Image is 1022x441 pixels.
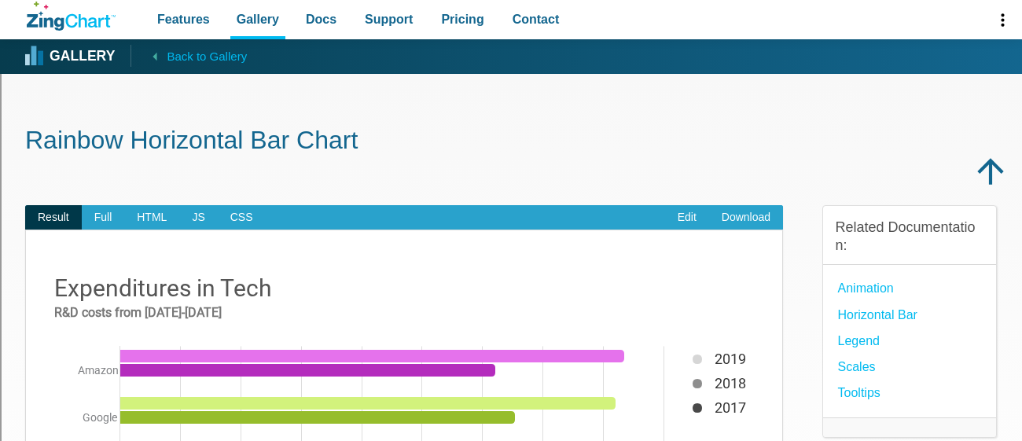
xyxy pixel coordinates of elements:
[441,9,483,30] span: Pricing
[27,45,115,68] a: Gallery
[306,9,336,30] span: Docs
[513,9,560,30] span: Contact
[167,46,247,67] span: Back to Gallery
[50,50,115,64] strong: Gallery
[365,9,413,30] span: Support
[131,45,247,67] a: Back to Gallery
[157,9,210,30] span: Features
[27,2,116,31] a: ZingChart Logo. Click to return to the homepage
[237,9,279,30] span: Gallery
